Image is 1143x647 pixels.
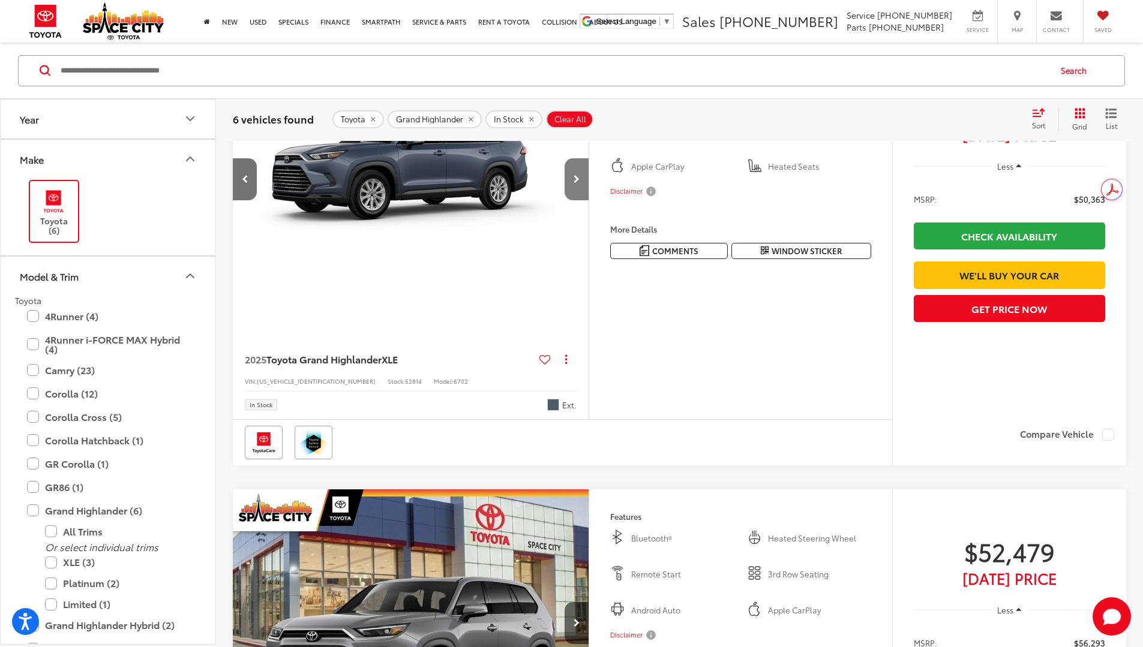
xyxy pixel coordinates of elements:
[45,594,189,615] label: Limited (1)
[1072,121,1087,131] span: Grid
[27,499,189,520] label: Grand Highlander (6)
[388,377,405,386] span: Stock:
[1,256,217,295] button: Model & TrimModel & Trim
[27,615,189,636] label: Grand Highlander Hybrid (2)
[1032,120,1045,130] span: Sort
[659,17,660,26] span: ​
[596,17,656,26] span: Select Language
[768,532,871,544] span: Heated Steering Wheel
[1004,26,1030,34] span: Map
[20,270,79,281] div: Model & Trim
[27,476,189,497] label: GR86 (1)
[20,113,39,124] div: Year
[610,179,658,204] button: Disclaimer
[27,359,189,380] label: Camry (23)
[1093,597,1131,636] button: Toggle Chat Window
[761,246,769,255] i: Window Sticker
[565,158,589,200] button: Next image
[233,158,257,200] button: Previous image
[997,604,1013,615] span: Less
[250,402,272,408] span: In Stock
[562,399,577,411] span: Ext.
[556,349,577,370] button: Actions
[27,383,189,404] label: Corolla (12)
[1058,107,1096,131] button: Grid View
[266,352,382,366] span: Toyota Grand Highlander
[992,155,1028,177] button: Less
[388,110,482,128] button: remove Grand%20Highlander
[631,161,734,173] span: Apple CarPlay
[183,152,197,166] div: Make
[997,161,1013,171] span: Less
[245,352,266,366] span: 2025
[1020,429,1114,441] label: Compare Vehicle
[772,245,842,257] span: Window Sticker
[914,536,1105,566] span: $52,479
[610,225,871,233] h4: More Details
[230,46,588,313] a: 2025 Toyota Grand Highlander XLE2025 Toyota Grand Highlander XLE2025 Toyota Grand Highlander XLE2...
[15,294,41,306] span: Toyota
[631,532,734,544] span: Bluetooth®
[914,295,1105,322] button: Get Price Now
[59,56,1049,85] form: Search by Make, Model, or Keyword
[454,377,468,386] span: 6702
[682,11,716,31] span: Sales
[27,406,189,427] label: Corolla Cross (5)
[731,243,871,259] button: Window Sticker
[20,153,44,164] div: Make
[914,193,937,205] span: MSRP:
[396,114,463,124] span: Grand Highlander
[914,222,1105,249] a: Check Availability
[768,604,871,616] span: Apple CarPlay
[45,552,189,573] label: XLE (3)
[1049,55,1104,85] button: Search
[233,111,314,125] span: 6 vehicles found
[245,377,257,386] span: VIN:
[610,630,643,640] span: Disclaimer
[631,604,734,616] span: Android Auto
[297,428,330,457] img: Toyota Safety Sense
[1043,26,1070,34] span: Contact
[1090,26,1116,34] span: Saved
[1026,107,1058,131] button: Select sort value
[27,329,189,359] label: 4Runner i-FORCE MAX Hybrid (4)
[341,114,365,124] span: Toyota
[877,9,952,21] span: [PHONE_NUMBER]
[27,305,189,326] label: 4Runner (4)
[964,26,991,34] span: Service
[565,354,567,364] span: dropdown dots
[183,269,197,283] div: Model & Trim
[554,114,586,124] span: Clear All
[631,568,734,580] span: Remote Start
[596,17,671,26] a: Select Language​
[27,453,189,474] label: GR Corolla (1)
[610,512,871,520] h4: Features
[610,243,728,259] button: Comments
[245,353,535,366] a: 2025Toyota Grand HighlanderXLE
[230,46,588,314] img: 2025 Toyota Grand Highlander XLE
[1074,193,1105,205] span: $50,363
[914,572,1105,584] span: [DATE] Price
[640,245,649,255] img: Comments
[183,112,197,126] div: Year
[37,187,70,215] img: Space City Toyota in Humble, TX)
[1093,597,1131,636] svg: Start Chat
[1096,107,1126,131] button: List View
[494,114,524,124] span: In Stock
[30,187,79,236] label: Toyota (6)
[768,161,871,173] span: Heated Seats
[847,21,866,33] span: Parts
[45,539,158,553] i: Or select individual trims
[434,377,454,386] span: Model:
[992,599,1028,621] button: Less
[45,520,189,541] label: All Trims
[1105,120,1117,130] span: List
[382,352,398,366] span: XLE
[230,46,588,313] div: 2025 Toyota Grand Highlander XLE 1
[847,9,875,21] span: Service
[546,110,593,128] button: Clear All
[652,245,698,257] span: Comments
[547,399,559,411] span: Cloud
[27,429,189,450] label: Corolla Hatchback (1)
[869,21,944,33] span: [PHONE_NUMBER]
